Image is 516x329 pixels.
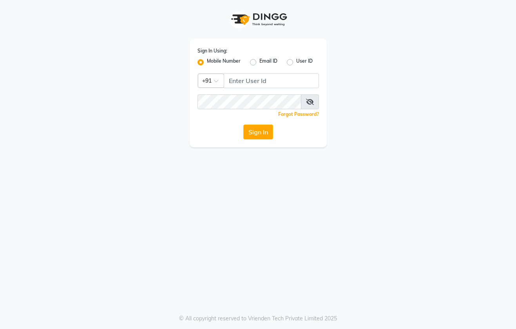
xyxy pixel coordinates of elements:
[227,8,290,31] img: logo1.svg
[259,58,277,67] label: Email ID
[278,111,319,117] a: Forgot Password?
[207,58,241,67] label: Mobile Number
[197,47,227,54] label: Sign In Using:
[296,58,313,67] label: User ID
[243,125,273,139] button: Sign In
[224,73,319,88] input: Username
[197,94,301,109] input: Username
